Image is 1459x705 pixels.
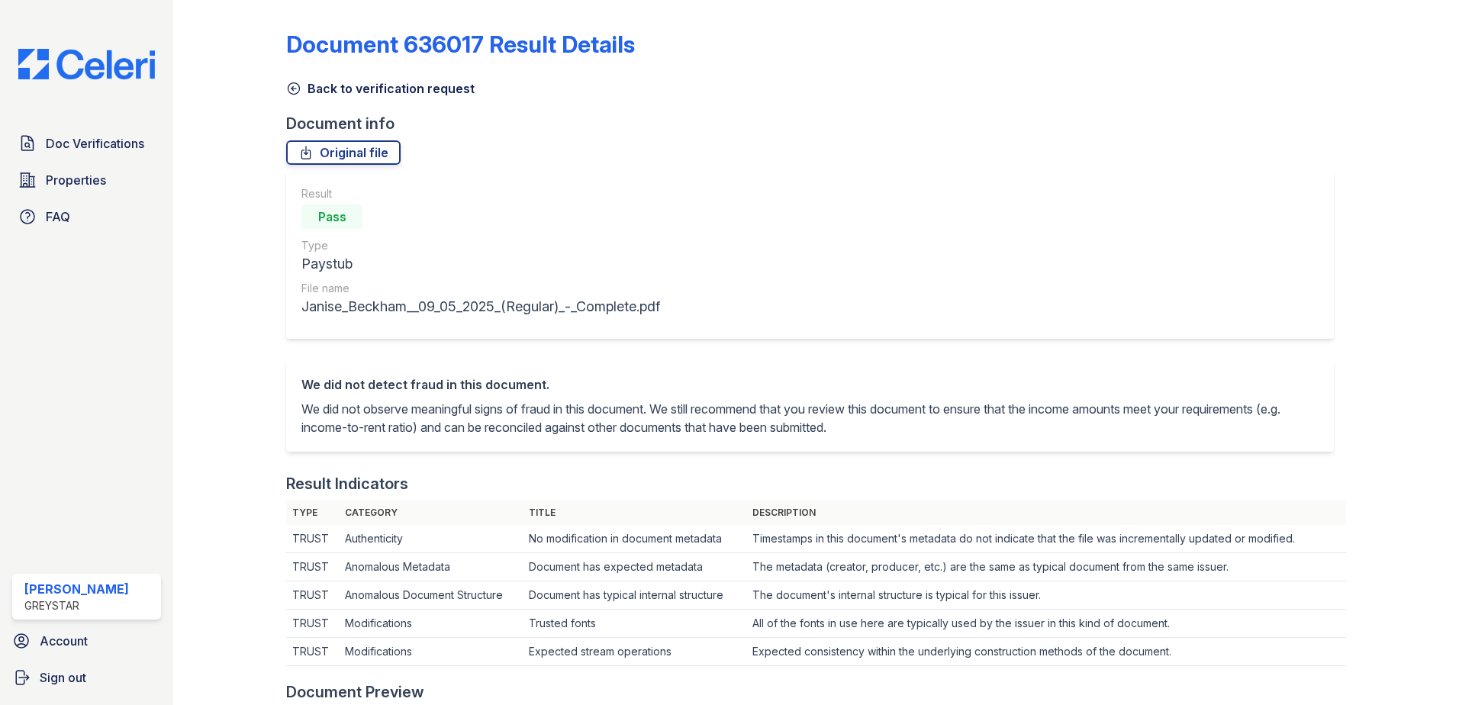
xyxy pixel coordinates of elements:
[286,681,424,703] div: Document Preview
[12,128,161,159] a: Doc Verifications
[301,253,660,275] div: Paystub
[746,638,1346,666] td: Expected consistency within the underlying construction methods of the document.
[286,79,475,98] a: Back to verification request
[46,134,144,153] span: Doc Verifications
[6,662,167,693] a: Sign out
[339,553,523,581] td: Anomalous Metadata
[40,632,88,650] span: Account
[339,638,523,666] td: Modifications
[339,610,523,638] td: Modifications
[746,553,1346,581] td: The metadata (creator, producer, etc.) are the same as typical document from the same issuer.
[301,186,660,201] div: Result
[523,610,746,638] td: Trusted fonts
[301,400,1319,436] p: We did not observe meaningful signs of fraud in this document. We still recommend that you review...
[339,581,523,610] td: Anomalous Document Structure
[746,610,1346,638] td: All of the fonts in use here are typically used by the issuer in this kind of document.
[12,201,161,232] a: FAQ
[746,525,1346,553] td: Timestamps in this document's metadata do not indicate that the file was incrementally updated or...
[301,238,660,253] div: Type
[46,171,106,189] span: Properties
[40,668,86,687] span: Sign out
[12,165,161,195] a: Properties
[301,296,660,317] div: Janise_Beckham__09_05_2025_(Regular)_-_Complete.pdf
[339,525,523,553] td: Authenticity
[286,140,401,165] a: Original file
[46,208,70,226] span: FAQ
[286,581,339,610] td: TRUST
[6,49,167,79] img: CE_Logo_Blue-a8612792a0a2168367f1c8372b55b34899dd931a85d93a1a3d3e32e68fde9ad4.png
[523,553,746,581] td: Document has expected metadata
[523,525,746,553] td: No modification in document metadata
[523,638,746,666] td: Expected stream operations
[301,281,660,296] div: File name
[339,501,523,525] th: Category
[286,610,339,638] td: TRUST
[24,598,129,613] div: Greystar
[301,375,1319,394] div: We did not detect fraud in this document.
[286,501,339,525] th: Type
[746,501,1346,525] th: Description
[286,525,339,553] td: TRUST
[523,581,746,610] td: Document has typical internal structure
[24,580,129,598] div: [PERSON_NAME]
[6,626,167,656] a: Account
[301,204,362,229] div: Pass
[286,553,339,581] td: TRUST
[286,113,1346,134] div: Document info
[286,31,635,58] a: Document 636017 Result Details
[286,473,408,494] div: Result Indicators
[746,581,1346,610] td: The document's internal structure is typical for this issuer.
[523,501,746,525] th: Title
[286,638,339,666] td: TRUST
